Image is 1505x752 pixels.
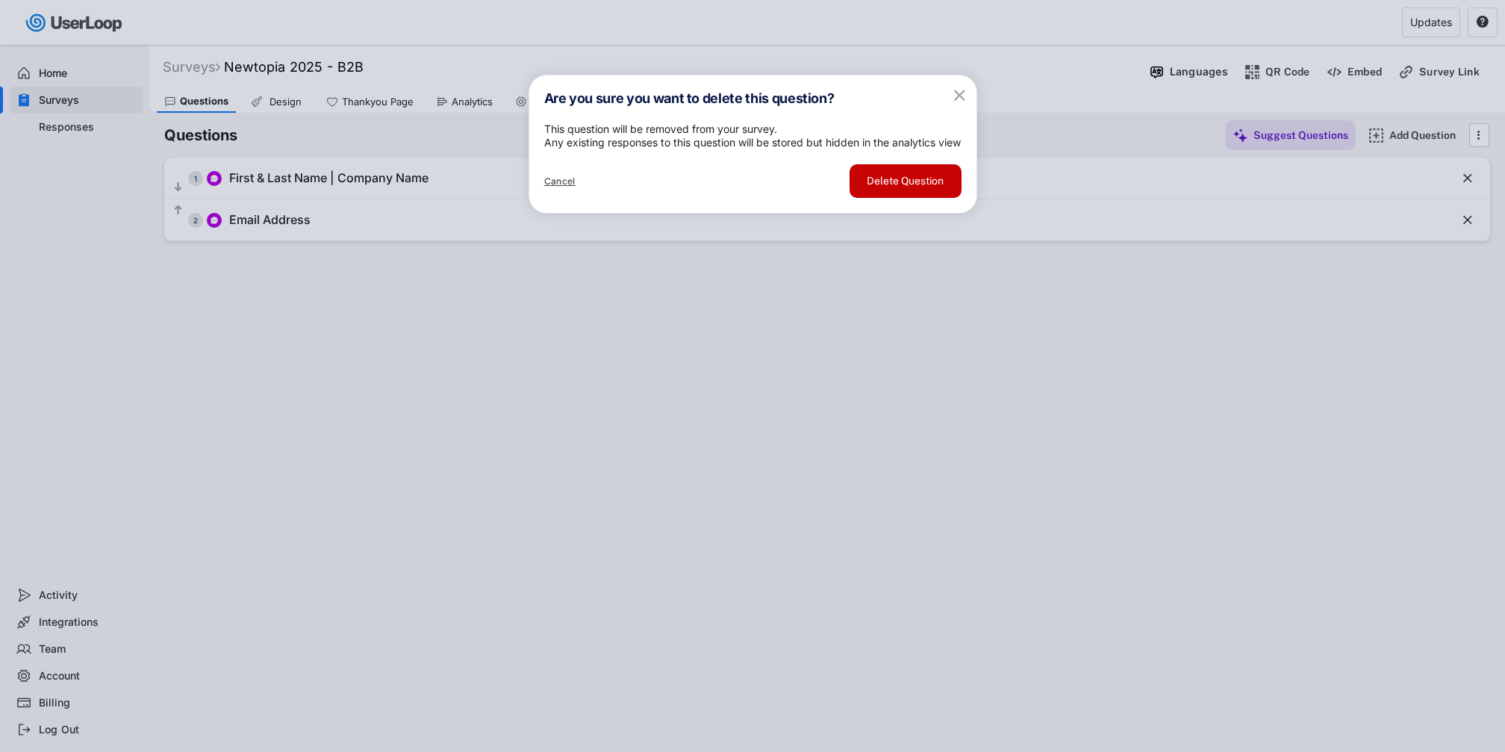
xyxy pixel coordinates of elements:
button:  [950,86,969,105]
button: Delete Question [850,164,962,198]
div: Cancel [544,175,576,187]
text:  [954,85,965,104]
h4: Are you sure you want to delete this question? [544,90,935,108]
div: This question will be removed from your survey. Any existing responses to this question will be s... [544,122,962,149]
